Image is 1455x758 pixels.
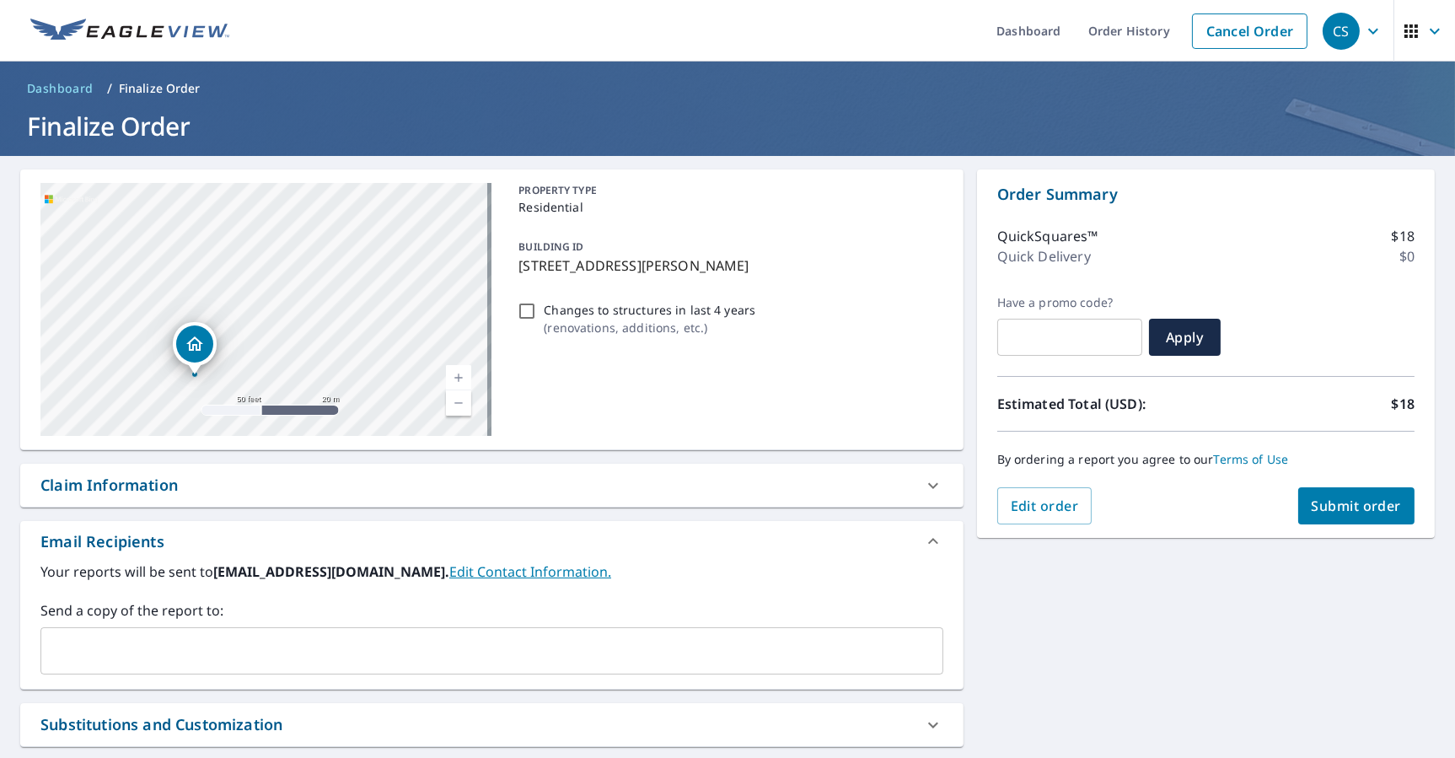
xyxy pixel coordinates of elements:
[1298,487,1415,524] button: Submit order
[30,19,229,44] img: EV Logo
[544,319,755,336] p: ( renovations, additions, etc. )
[107,78,112,99] li: /
[449,562,611,581] a: EditContactInfo
[119,80,201,97] p: Finalize Order
[518,255,936,276] p: [STREET_ADDRESS][PERSON_NAME]
[997,295,1142,310] label: Have a promo code?
[40,713,282,736] div: Substitutions and Customization
[997,246,1091,266] p: Quick Delivery
[1011,497,1079,515] span: Edit order
[518,198,936,216] p: Residential
[518,239,583,254] p: BUILDING ID
[997,226,1098,246] p: QuickSquares™
[446,390,471,416] a: Current Level 19, Zoom Out
[40,474,178,497] div: Claim Information
[997,487,1093,524] button: Edit order
[213,562,449,581] b: [EMAIL_ADDRESS][DOMAIN_NAME].
[1392,226,1415,246] p: $18
[518,183,936,198] p: PROPERTY TYPE
[40,562,943,582] label: Your reports will be sent to
[40,530,164,553] div: Email Recipients
[1192,13,1307,49] a: Cancel Order
[1323,13,1360,50] div: CS
[446,365,471,390] a: Current Level 19, Zoom In
[1149,319,1221,356] button: Apply
[20,75,100,102] a: Dashboard
[1162,328,1207,347] span: Apply
[997,452,1415,467] p: By ordering a report you agree to our
[1392,394,1415,414] p: $18
[173,322,217,374] div: Dropped pin, building 1, Residential property, 8015 Fir Dr Clay, NY 13041
[40,600,943,621] label: Send a copy of the report to:
[997,183,1415,206] p: Order Summary
[20,521,964,562] div: Email Recipients
[544,301,755,319] p: Changes to structures in last 4 years
[20,109,1435,143] h1: Finalize Order
[20,75,1435,102] nav: breadcrumb
[20,703,964,746] div: Substitutions and Customization
[20,464,964,507] div: Claim Information
[1399,246,1415,266] p: $0
[1312,497,1402,515] span: Submit order
[997,394,1206,414] p: Estimated Total (USD):
[27,80,94,97] span: Dashboard
[1214,451,1289,467] a: Terms of Use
